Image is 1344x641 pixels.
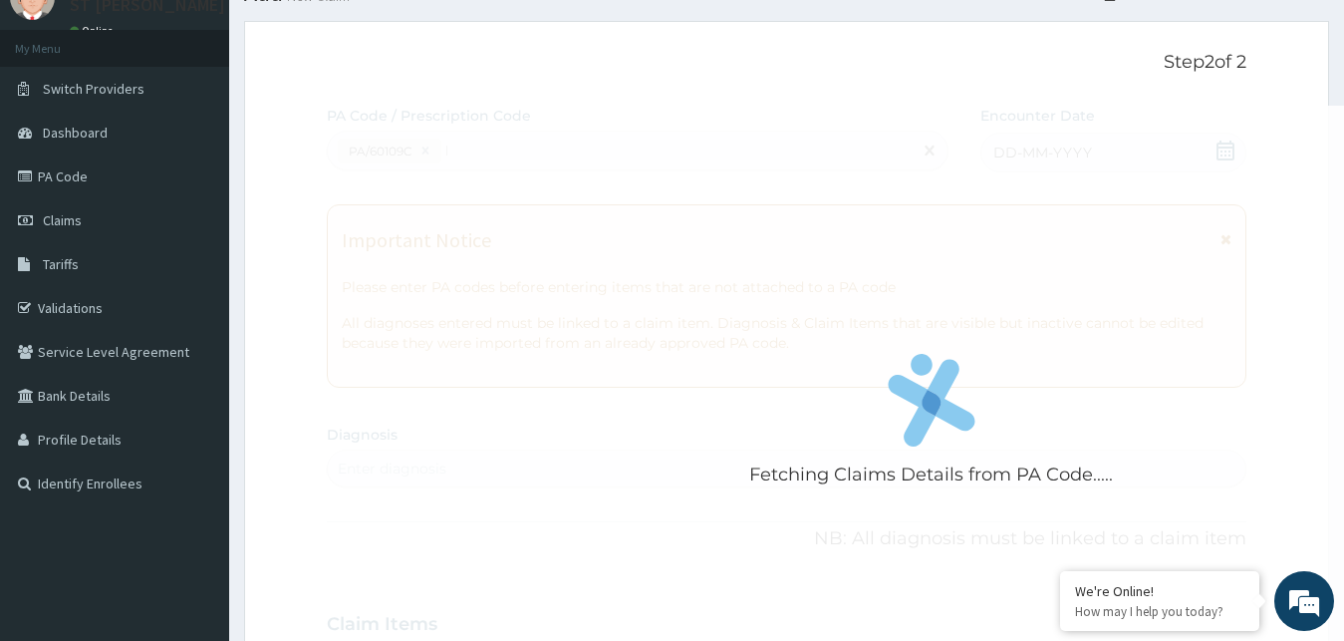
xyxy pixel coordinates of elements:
[70,24,118,38] a: Online
[43,255,79,273] span: Tariffs
[37,100,81,150] img: d_794563401_company_1708531726252_794563401
[327,52,1247,74] p: Step 2 of 2
[10,429,380,498] textarea: Type your message and hit 'Enter'
[43,211,82,229] span: Claims
[43,124,108,142] span: Dashboard
[43,80,144,98] span: Switch Providers
[1075,582,1244,600] div: We're Online!
[749,463,1113,488] p: Fetching Claims Details from PA Code.....
[116,193,275,395] span: We're online!
[104,112,335,138] div: Chat with us now
[327,10,375,58] div: Minimize live chat window
[1075,603,1244,620] p: How may I help you today?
